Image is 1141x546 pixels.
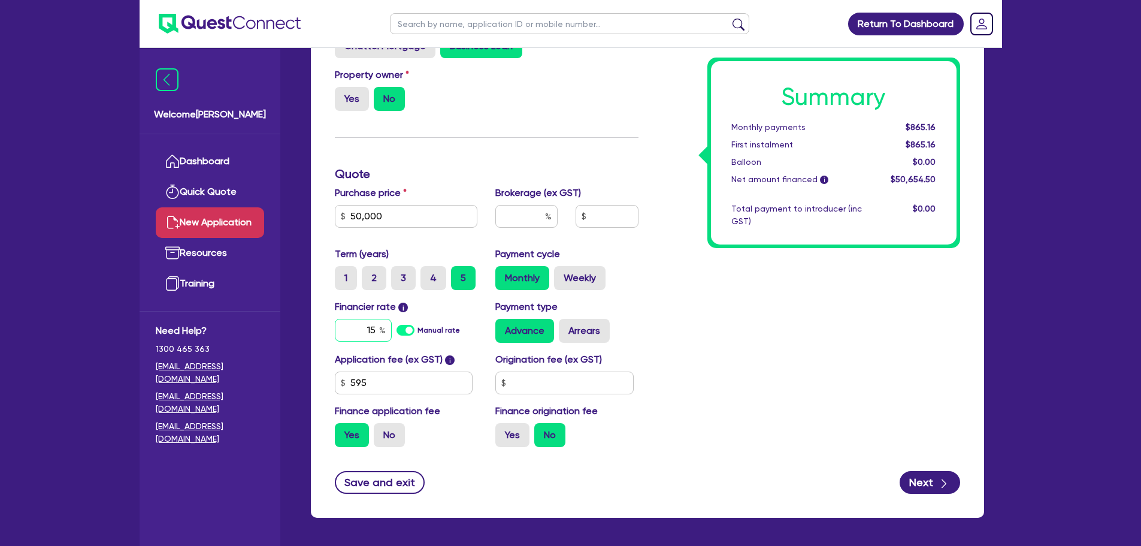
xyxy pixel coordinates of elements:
a: Quick Quote [156,177,264,207]
label: Payment type [495,300,558,314]
button: Next [900,471,960,494]
label: Finance application fee [335,404,440,418]
label: No [374,87,405,111]
a: Return To Dashboard [848,13,964,35]
button: Save and exit [335,471,425,494]
label: Finance origination fee [495,404,598,418]
span: i [820,176,828,185]
label: No [534,423,565,447]
label: Origination fee (ex GST) [495,352,602,367]
label: Brokerage (ex GST) [495,186,581,200]
img: training [165,276,180,291]
div: Total payment to introducer (inc GST) [722,203,871,228]
span: $50,654.50 [891,174,936,184]
div: Net amount financed [722,173,871,186]
label: Monthly [495,266,549,290]
h3: Quote [335,167,638,181]
label: 2 [362,266,386,290]
a: Dashboard [156,146,264,177]
label: Application fee (ex GST) [335,352,443,367]
label: Weekly [554,266,606,290]
img: icon-menu-close [156,68,178,91]
label: Arrears [559,319,610,343]
a: Training [156,269,264,299]
input: Search by name, application ID or mobile number... [390,13,749,34]
label: 3 [391,266,416,290]
div: Balloon [722,156,871,168]
h1: Summary [731,83,936,111]
a: [EMAIL_ADDRESS][DOMAIN_NAME] [156,360,264,385]
span: 1300 465 363 [156,343,264,355]
img: resources [165,246,180,260]
label: 1 [335,266,357,290]
span: Welcome [PERSON_NAME] [154,107,266,122]
span: i [398,303,408,312]
label: Purchase price [335,186,407,200]
div: Monthly payments [722,121,871,134]
label: Yes [495,423,529,447]
label: 4 [420,266,446,290]
span: $0.00 [913,204,936,213]
span: $865.16 [906,140,936,149]
label: 5 [451,266,476,290]
label: Payment cycle [495,247,560,261]
img: new-application [165,215,180,230]
span: $865.16 [906,122,936,132]
span: $0.00 [913,157,936,167]
span: i [445,355,455,365]
label: No [374,423,405,447]
label: Term (years) [335,247,389,261]
a: [EMAIL_ADDRESS][DOMAIN_NAME] [156,420,264,445]
a: New Application [156,207,264,238]
label: Advance [495,319,554,343]
a: Dropdown toggle [966,8,997,40]
img: quick-quote [165,185,180,199]
label: Financier rate [335,300,408,314]
div: First instalment [722,138,871,151]
label: Yes [335,423,369,447]
label: Property owner [335,68,409,82]
a: Resources [156,238,264,269]
a: [EMAIL_ADDRESS][DOMAIN_NAME] [156,390,264,415]
img: quest-connect-logo-blue [159,14,301,34]
label: Yes [335,87,369,111]
label: Manual rate [417,325,460,336]
span: Need Help? [156,324,264,338]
